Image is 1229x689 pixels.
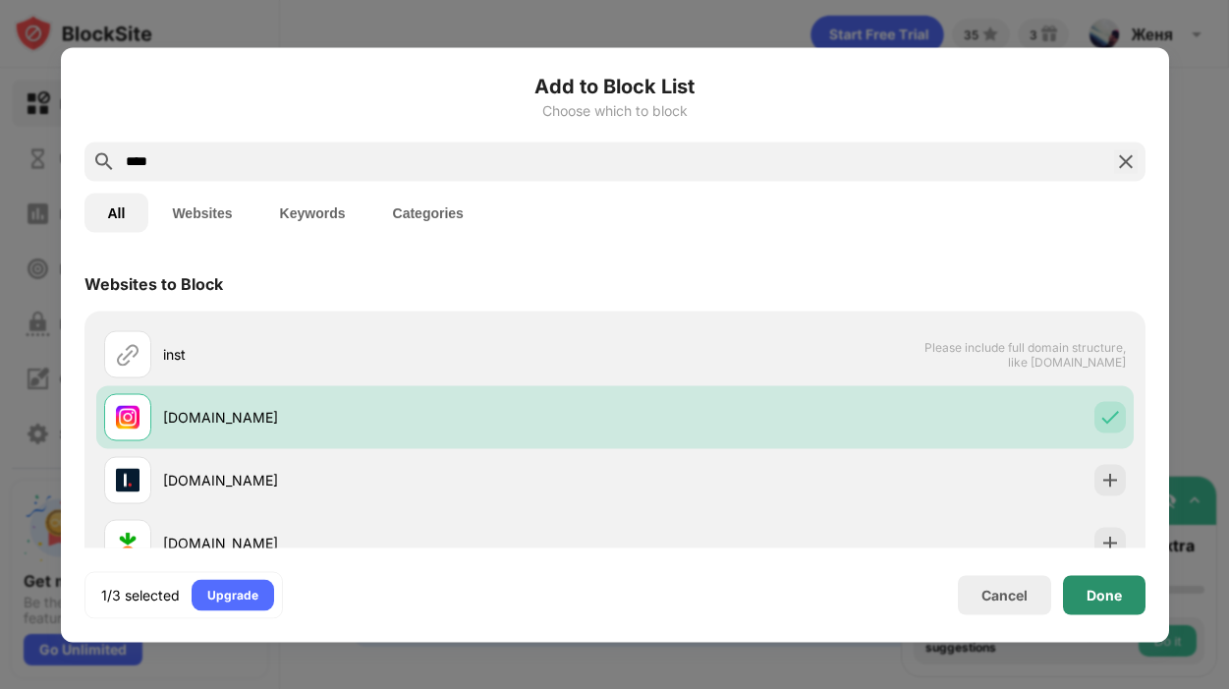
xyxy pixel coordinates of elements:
[116,342,140,366] img: url.svg
[84,102,1145,118] div: Choose which to block
[163,407,615,428] div: [DOMAIN_NAME]
[1114,149,1138,173] img: search-close
[92,149,116,173] img: search.svg
[101,585,180,604] div: 1/3 selected
[84,193,149,232] button: All
[116,405,140,429] img: favicons
[116,468,140,491] img: favicons
[1087,587,1122,603] div: Done
[163,344,615,365] div: inst
[981,587,1028,603] div: Cancel
[923,339,1126,369] span: Please include full domain structure, like [DOMAIN_NAME]
[163,470,615,490] div: [DOMAIN_NAME]
[116,531,140,554] img: favicons
[207,585,258,604] div: Upgrade
[256,193,369,232] button: Keywords
[84,71,1145,100] h6: Add to Block List
[163,533,615,553] div: [DOMAIN_NAME]
[148,193,255,232] button: Websites
[369,193,487,232] button: Categories
[84,273,223,293] div: Websites to Block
